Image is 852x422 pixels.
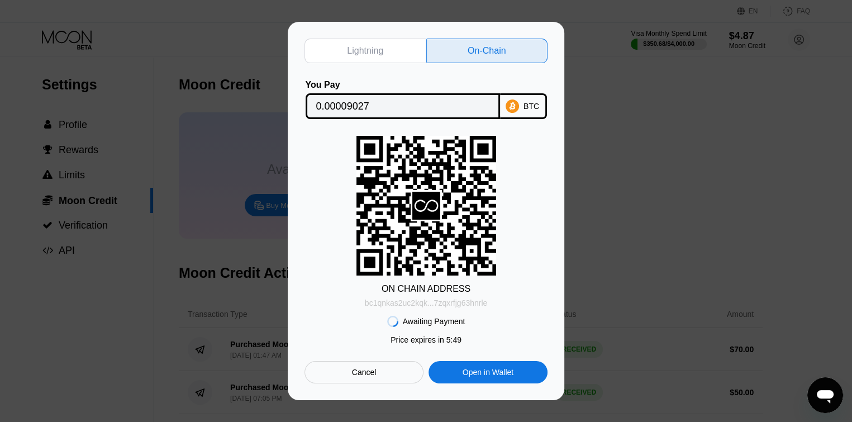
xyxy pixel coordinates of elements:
div: Lightning [304,39,426,63]
div: Open in Wallet [429,361,548,383]
div: ON CHAIN ADDRESS [382,284,470,294]
div: Cancel [304,361,423,383]
iframe: Button to launch messaging window [807,377,843,413]
div: Lightning [347,45,383,56]
span: 5 : 49 [446,335,461,344]
div: Awaiting Payment [403,317,465,326]
div: On-Chain [426,39,548,63]
div: Open in Wallet [463,367,513,377]
div: bc1qnkas2uc2kqk...7zqxrfjg63hnrle [365,298,487,307]
div: BTC [523,102,539,111]
div: You Pay [306,80,500,90]
div: Price expires in [391,335,461,344]
div: You PayBTC [304,80,548,119]
div: Cancel [352,367,377,377]
div: On-Chain [468,45,506,56]
div: bc1qnkas2uc2kqk...7zqxrfjg63hnrle [365,294,487,307]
